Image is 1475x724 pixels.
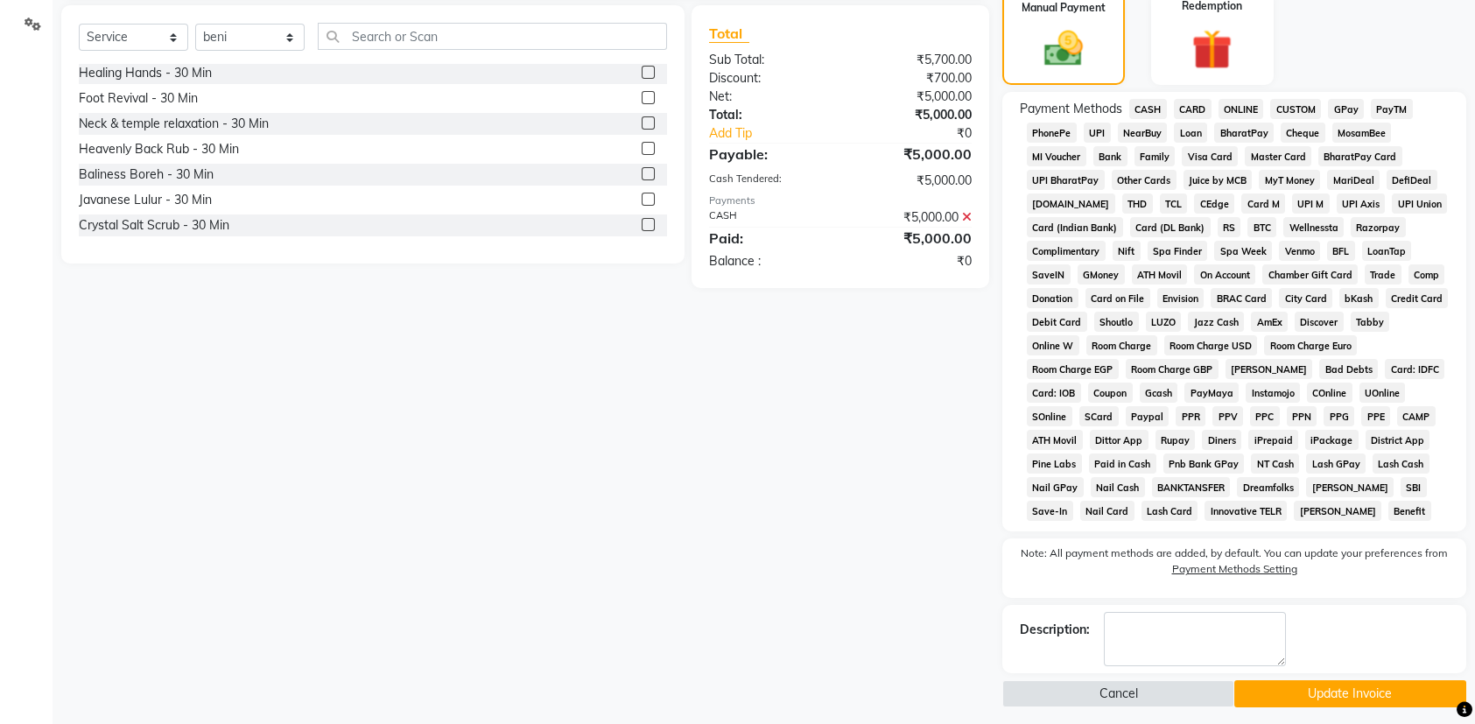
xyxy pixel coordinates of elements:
[1361,406,1390,426] span: PPE
[1020,100,1122,118] span: Payment Methods
[1262,264,1358,285] span: Chamber Gift Card
[696,51,840,69] div: Sub Total:
[1307,383,1352,403] span: COnline
[1305,430,1359,450] span: iPackage
[1122,193,1153,214] span: THD
[1157,288,1205,308] span: Envision
[1359,383,1406,403] span: UOnline
[1141,501,1198,521] span: Lash Card
[1408,264,1445,285] span: Comp
[1174,99,1212,119] span: CARD
[1032,26,1095,71] img: _cash.svg
[1027,241,1106,261] span: Complimentary
[1386,288,1449,308] span: Credit Card
[1027,477,1084,497] span: Nail GPay
[1089,453,1156,474] span: Paid in Cash
[318,23,667,50] input: Search or Scan
[1214,241,1272,261] span: Spa Week
[1140,383,1178,403] span: Gcash
[1371,99,1413,119] span: PayTM
[1179,25,1245,74] img: _gift.svg
[840,252,985,271] div: ₹0
[1241,193,1285,214] span: Card M
[840,144,985,165] div: ₹5,000.00
[1184,383,1239,403] span: PayMaya
[1164,335,1258,355] span: Room Charge USD
[1295,312,1344,332] span: Discover
[1090,430,1148,450] span: Dittor App
[1219,99,1264,119] span: ONLINE
[840,69,985,88] div: ₹700.00
[1027,359,1119,379] span: Room Charge EGP
[1027,383,1081,403] span: Card: IOB
[1113,241,1141,261] span: Nift
[79,115,269,133] div: Neck & temple relaxation - 30 Min
[696,88,840,106] div: Net:
[1176,406,1205,426] span: PPR
[1251,312,1288,332] span: AmEx
[1245,146,1311,166] span: Master Card
[1205,501,1287,521] span: Innovative TELR
[79,191,212,209] div: Javanese Lulur - 30 Min
[79,140,239,158] div: Heavenly Back Rub - 30 Min
[1385,359,1444,379] span: Card: IDFC
[840,51,985,69] div: ₹5,700.00
[1027,123,1077,143] span: PhonePe
[1332,123,1392,143] span: MosamBee
[1020,621,1090,639] div: Description:
[696,106,840,124] div: Total:
[1294,501,1381,521] span: [PERSON_NAME]
[1027,217,1123,237] span: Card (Indian Bank)
[1148,241,1208,261] span: Spa Finder
[1027,453,1082,474] span: Pine Labs
[1093,146,1127,166] span: Bank
[696,208,840,227] div: CASH
[79,216,229,235] div: Crystal Salt Scrub - 30 Min
[1088,383,1133,403] span: Coupon
[1250,406,1280,426] span: PPC
[1020,545,1449,584] label: Note: All payment methods are added, by default. You can update your preferences from
[1211,288,1272,308] span: BRAC Card
[1202,430,1241,450] span: Diners
[1339,288,1379,308] span: bKash
[840,172,985,190] div: ₹5,000.00
[1112,170,1176,190] span: Other Cards
[1182,146,1238,166] span: Visa Card
[1194,193,1234,214] span: CEdge
[1279,288,1332,308] span: City Card
[1129,99,1167,119] span: CASH
[1027,501,1073,521] span: Save-In
[1328,99,1364,119] span: GPay
[696,252,840,271] div: Balance :
[1248,430,1298,450] span: iPrepaid
[1362,241,1412,261] span: LoanTap
[1079,406,1119,426] span: SCard
[696,172,840,190] div: Cash Tendered:
[709,25,749,43] span: Total
[840,106,985,124] div: ₹5,000.00
[79,165,214,184] div: Baliness Boreh - 30 Min
[1283,217,1344,237] span: Wellnessta
[1027,406,1072,426] span: SOnline
[1027,335,1079,355] span: Online W
[1218,217,1241,237] span: RS
[1174,123,1207,143] span: Loan
[1264,335,1357,355] span: Room Charge Euro
[1392,193,1447,214] span: UPI Union
[1027,430,1083,450] span: ATH Movil
[1078,264,1125,285] span: GMoney
[1002,680,1234,707] button: Cancel
[1287,406,1317,426] span: PPN
[1188,312,1244,332] span: Jazz Cash
[1027,312,1087,332] span: Debit Card
[1327,241,1355,261] span: BFL
[1184,170,1253,190] span: Juice by MCB
[840,88,985,106] div: ₹5,000.00
[1319,359,1378,379] span: Bad Debts
[1365,264,1401,285] span: Trade
[1259,170,1320,190] span: MyT Money
[1388,501,1431,521] span: Benefit
[1118,123,1168,143] span: NearBuy
[1237,477,1299,497] span: Dreamfolks
[696,144,840,165] div: Payable:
